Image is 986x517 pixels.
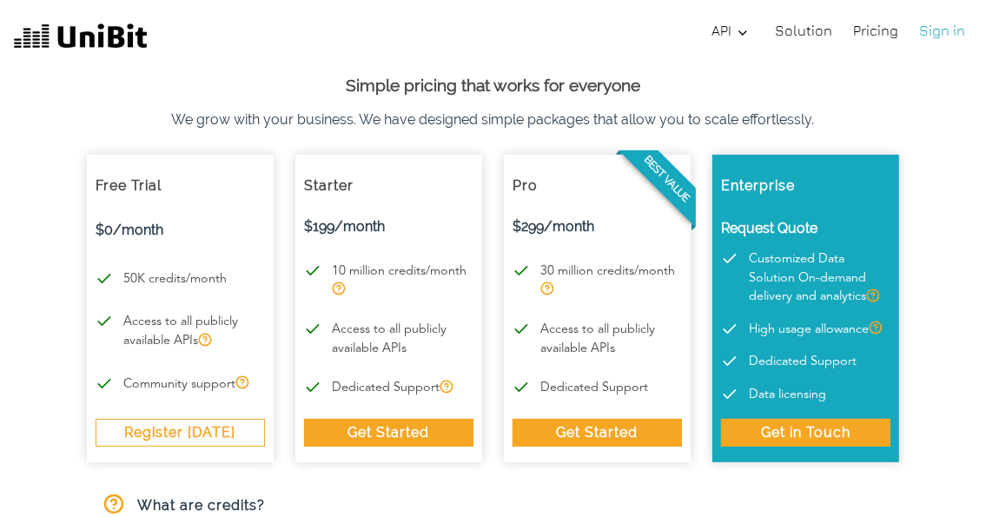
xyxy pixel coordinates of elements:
p: 30 million credits/month [513,262,682,300]
div: Get Started [304,419,473,447]
p: 10 million credits/month [304,262,473,300]
a: API [705,13,761,48]
h4: Request Quote [721,220,890,236]
h4: $299/month [513,218,682,235]
p: Dedicated Support [513,379,682,398]
div: Register [DATE] [96,419,265,447]
img: UniBit Logo [14,21,148,55]
p: Community support [96,375,265,394]
h1: Simple pricing that works for everyone [89,76,897,96]
h6: Pro [513,163,682,194]
p: Access to all publicly available APIs [304,321,473,358]
h6: Starter [304,163,473,194]
a: Get in Touch [761,424,850,441]
a: Solution [768,13,839,48]
p: Dedicated Support [721,353,890,372]
p: Dedicated Support [304,379,473,398]
h4: $199/month [304,218,473,235]
a: Pricing [846,13,905,48]
iframe: Drift Widget Chat Controller [899,430,965,496]
p: High usage allowance [721,321,890,340]
h6: Enterprise [721,163,890,194]
h4: $0/month [96,222,265,238]
p: 50K credits/month [96,270,265,289]
p: We grow with your business. We have designed simple packages that allow you to scale effortlessly. [89,109,897,130]
span: Best Value [619,130,714,226]
p: Customized Data Solution On-demand delivery and analytics [721,250,890,307]
p: Access to all publicly available APIs [96,313,265,350]
a: Sign in [912,13,972,48]
div: Get Started [513,419,682,447]
p: Access to all publicly available APIs [513,321,682,358]
h6: Free Trial [96,163,265,194]
p: Data licensing [721,386,890,405]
